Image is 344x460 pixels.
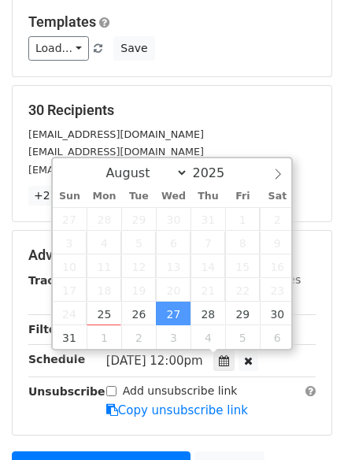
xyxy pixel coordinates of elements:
span: August 20, 2025 [156,278,190,302]
small: [EMAIL_ADDRESS][DOMAIN_NAME] [28,128,204,140]
span: August 25, 2025 [87,302,121,325]
span: August 8, 2025 [225,231,260,254]
span: August 14, 2025 [190,254,225,278]
span: August 26, 2025 [121,302,156,325]
h5: Advanced [28,247,316,264]
span: Sat [260,191,294,202]
span: August 11, 2025 [87,254,121,278]
span: August 31, 2025 [53,325,87,349]
span: August 27, 2025 [156,302,190,325]
span: [DATE] 12:00pm [106,354,203,368]
span: August 6, 2025 [156,231,190,254]
span: August 7, 2025 [190,231,225,254]
span: August 17, 2025 [53,278,87,302]
span: September 1, 2025 [87,325,121,349]
span: August 28, 2025 [190,302,225,325]
span: September 3, 2025 [156,325,190,349]
span: Fri [225,191,260,202]
span: August 23, 2025 [260,278,294,302]
span: Tue [121,191,156,202]
strong: Schedule [28,353,85,365]
span: July 28, 2025 [87,207,121,231]
span: August 2, 2025 [260,207,294,231]
span: September 4, 2025 [190,325,225,349]
span: September 2, 2025 [121,325,156,349]
strong: Tracking [28,274,81,287]
span: August 24, 2025 [53,302,87,325]
a: Templates [28,13,96,30]
span: August 21, 2025 [190,278,225,302]
span: August 13, 2025 [156,254,190,278]
input: Year [188,165,245,180]
small: [EMAIL_ADDRESS][DOMAIN_NAME] [28,146,204,158]
span: Thu [190,191,225,202]
span: August 9, 2025 [260,231,294,254]
span: August 4, 2025 [87,231,121,254]
span: Mon [87,191,121,202]
span: July 27, 2025 [53,207,87,231]
strong: Filters [28,323,68,336]
span: August 3, 2025 [53,231,87,254]
span: July 29, 2025 [121,207,156,231]
span: September 5, 2025 [225,325,260,349]
h5: 30 Recipients [28,102,316,119]
span: August 16, 2025 [260,254,294,278]
span: August 18, 2025 [87,278,121,302]
span: August 19, 2025 [121,278,156,302]
a: Copy unsubscribe link [106,403,248,417]
span: Wed [156,191,190,202]
span: August 15, 2025 [225,254,260,278]
a: Load... [28,36,89,61]
span: August 10, 2025 [53,254,87,278]
span: July 31, 2025 [190,207,225,231]
strong: Unsubscribe [28,385,105,398]
span: August 30, 2025 [260,302,294,325]
span: August 29, 2025 [225,302,260,325]
span: July 30, 2025 [156,207,190,231]
a: +27 more [28,186,94,206]
span: August 5, 2025 [121,231,156,254]
span: August 22, 2025 [225,278,260,302]
span: August 12, 2025 [121,254,156,278]
button: Save [113,36,154,61]
span: Sun [53,191,87,202]
iframe: Chat Widget [265,384,344,460]
span: August 1, 2025 [225,207,260,231]
label: Add unsubscribe link [123,383,238,399]
small: [EMAIL_ADDRESS][DOMAIN_NAME] [28,164,204,176]
span: September 6, 2025 [260,325,294,349]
